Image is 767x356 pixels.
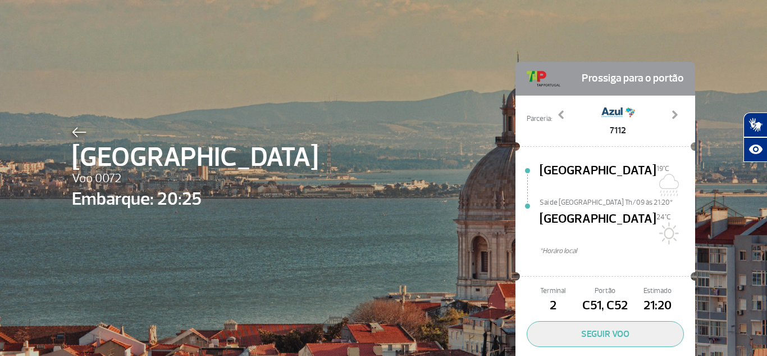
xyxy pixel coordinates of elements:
button: Abrir recursos assistivos. [743,137,767,162]
span: 2 [527,296,579,316]
img: Nublado [656,174,679,196]
span: Prossiga para o portão [582,67,684,90]
span: [GEOGRAPHIC_DATA] [540,161,656,197]
span: 7112 [601,124,635,137]
span: Embarque: 20:25 [72,186,318,213]
span: Voo 0072 [72,169,318,188]
span: Estimado [632,286,684,296]
span: 24°C [656,213,671,222]
button: Abrir tradutor de língua de sinais. [743,112,767,137]
span: [GEOGRAPHIC_DATA] [72,137,318,178]
span: C51, C52 [579,296,631,316]
span: Terminal [527,286,579,296]
button: SEGUIR VOO [527,321,684,347]
span: 21:20 [632,296,684,316]
span: *Horáro local [540,246,695,256]
span: [GEOGRAPHIC_DATA] [540,210,656,246]
span: Parceria: [527,114,552,124]
span: Portão [579,286,631,296]
span: Sai de [GEOGRAPHIC_DATA] Th/09 às 21:20* [540,197,695,205]
div: Plugin de acessibilidade da Hand Talk. [743,112,767,162]
span: 19°C [656,164,669,173]
img: Sol [656,222,679,245]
